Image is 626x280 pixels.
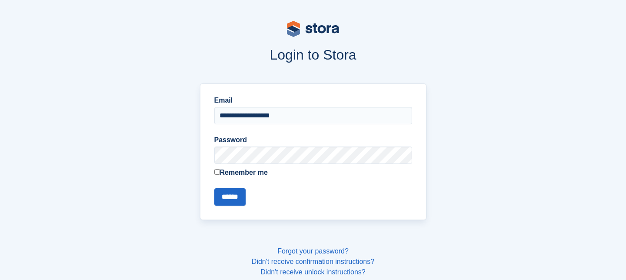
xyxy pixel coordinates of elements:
a: Didn't receive confirmation instructions? [252,258,374,265]
img: stora-logo-53a41332b3708ae10de48c4981b4e9114cc0af31d8433b30ea865607fb682f29.svg [287,21,339,37]
label: Email [214,95,412,106]
h1: Login to Stora [34,47,592,63]
label: Password [214,135,412,145]
label: Remember me [214,167,412,178]
a: Forgot your password? [277,247,349,255]
input: Remember me [214,169,220,175]
a: Didn't receive unlock instructions? [260,268,365,276]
